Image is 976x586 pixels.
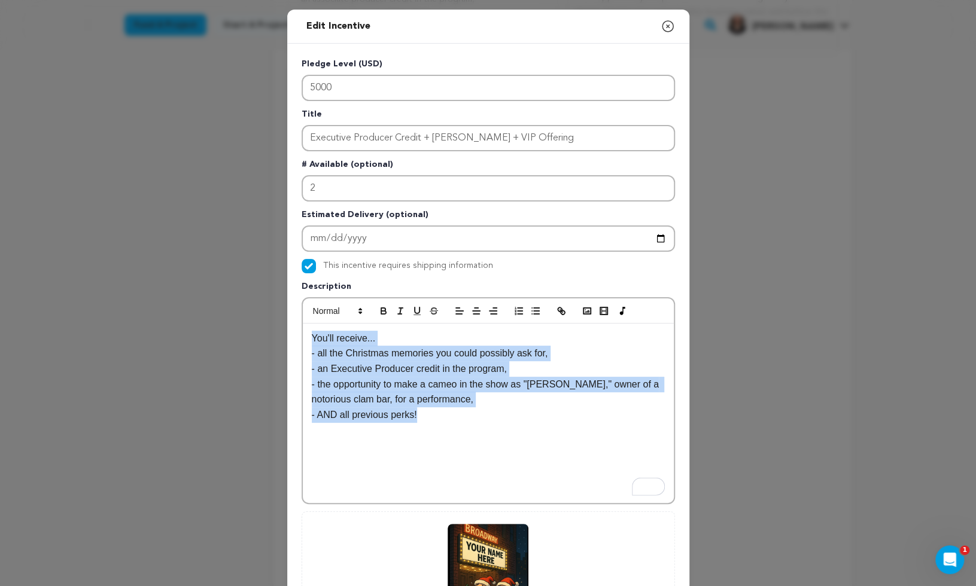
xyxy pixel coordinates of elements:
h2: Edit Incentive [302,14,375,38]
p: - the opportunity to make a cameo in the show as "[PERSON_NAME]," owner of a notorious clam bar, ... [312,377,665,407]
span: 1 [960,545,969,555]
p: Estimated Delivery (optional) [302,209,675,225]
p: Pledge Level (USD) [302,58,675,75]
p: Title [302,108,675,125]
p: - all the Christmas memories you could possibly ask for, [312,346,665,361]
p: - AND all previous perks! [312,407,665,423]
input: Enter level [302,75,675,101]
iframe: Intercom live chat [935,545,964,574]
p: Description [302,280,675,297]
p: - an Executive Producer credit in the program, [312,361,665,377]
label: This incentive requires shipping information [323,261,493,270]
input: Enter title [302,125,675,151]
p: You'll receive... [312,331,665,346]
input: Enter number available [302,175,675,202]
input: Enter Estimated Delivery [302,225,675,252]
div: To enrich screen reader interactions, please activate Accessibility in Grammarly extension settings [303,323,674,503]
p: # Available (optional) [302,158,675,175]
